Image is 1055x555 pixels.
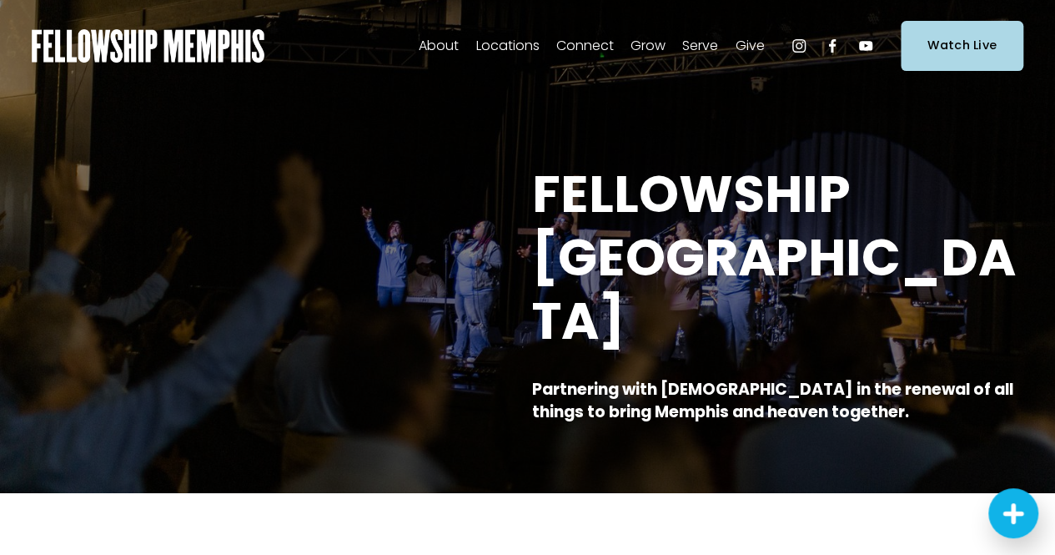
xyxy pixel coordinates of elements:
[419,33,459,59] a: folder dropdown
[791,38,807,54] a: Instagram
[532,158,1016,357] strong: FELLOWSHIP [GEOGRAPHIC_DATA]
[630,33,666,59] a: folder dropdown
[824,38,841,54] a: Facebook
[475,34,539,58] span: Locations
[32,29,264,63] img: Fellowship Memphis
[901,21,1023,70] a: Watch Live
[735,34,764,58] span: Give
[419,34,459,58] span: About
[475,33,539,59] a: folder dropdown
[556,34,614,58] span: Connect
[735,33,764,59] a: folder dropdown
[630,34,666,58] span: Grow
[682,33,718,59] a: folder dropdown
[556,33,614,59] a: folder dropdown
[857,38,874,54] a: YouTube
[532,378,1017,422] strong: Partnering with [DEMOGRAPHIC_DATA] in the renewal of all things to bring Memphis and heaven toget...
[682,34,718,58] span: Serve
